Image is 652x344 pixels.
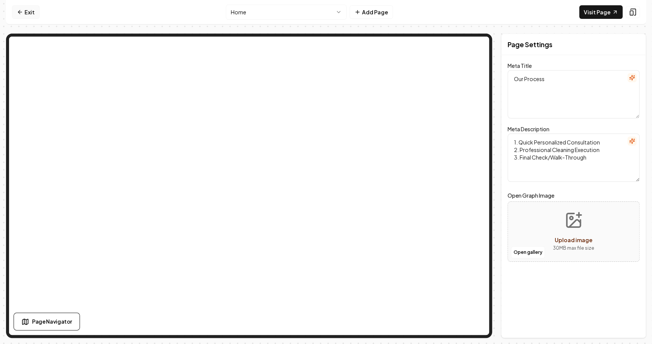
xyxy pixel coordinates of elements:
[511,246,545,258] button: Open gallery
[508,126,549,132] label: Meta Description
[555,236,592,243] span: Upload image
[350,5,393,19] button: Add Page
[508,191,640,200] label: Open Graph Image
[547,205,600,258] button: Upload image
[508,62,532,69] label: Meta Title
[579,5,623,19] a: Visit Page
[14,313,80,330] button: Page Navigator
[32,318,72,326] span: Page Navigator
[508,39,552,50] h2: Page Settings
[553,244,594,252] p: 30 MB max file size
[12,5,40,19] a: Exit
